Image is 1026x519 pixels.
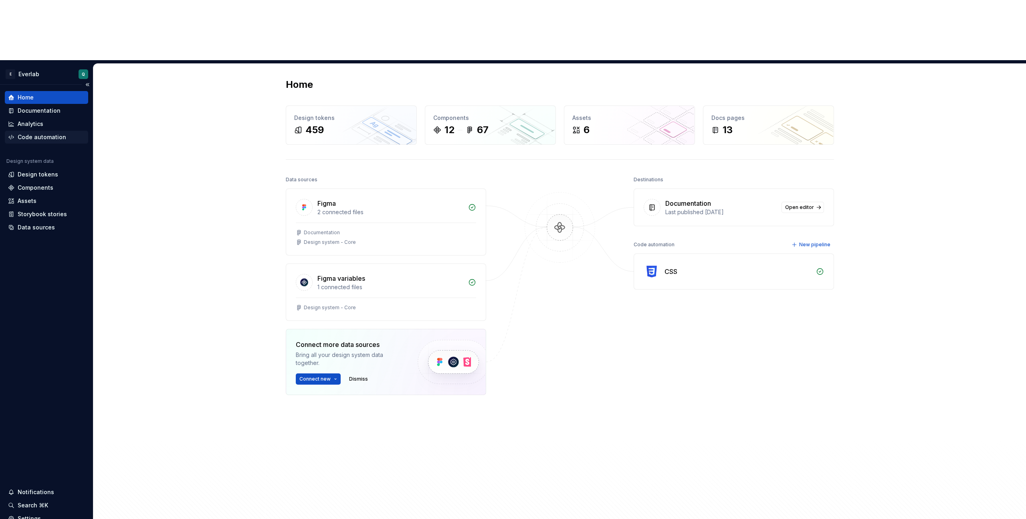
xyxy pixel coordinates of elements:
[5,91,88,104] a: Home
[349,376,368,382] span: Dismiss
[18,107,61,115] div: Documentation
[5,181,88,194] a: Components
[444,124,454,136] div: 12
[304,304,356,311] div: Design system - Core
[799,241,830,248] span: New pipeline
[433,114,547,122] div: Components
[5,118,88,130] a: Analytics
[18,223,55,231] div: Data sources
[294,114,408,122] div: Design tokens
[18,120,43,128] div: Analytics
[18,184,53,192] div: Components
[789,239,834,250] button: New pipeline
[5,208,88,221] a: Storybook stories
[345,373,372,385] button: Dismiss
[782,202,824,213] a: Open editor
[82,79,93,90] button: Collapse sidebar
[584,124,590,136] div: 6
[305,124,324,136] div: 459
[425,105,556,145] a: Components1267
[5,131,88,144] a: Code automation
[564,105,695,145] a: Assets6
[18,501,48,509] div: Search ⌘K
[286,264,486,321] a: Figma variables1 connected filesDesign system - Core
[18,210,67,218] div: Storybook stories
[18,93,34,101] div: Home
[286,174,317,185] div: Data sources
[317,283,463,291] div: 1 connected files
[6,69,15,79] div: E
[304,239,356,245] div: Design system - Core
[286,78,313,91] h2: Home
[286,105,417,145] a: Design tokens459
[18,488,54,496] div: Notifications
[18,70,39,78] div: Everlab
[18,133,66,141] div: Code automation
[703,105,834,145] a: Docs pages13
[6,158,54,164] div: Design system data
[5,499,88,512] button: Search ⌘K
[299,376,331,382] span: Connect new
[5,221,88,234] a: Data sources
[18,197,36,205] div: Assets
[664,267,677,276] div: CSS
[317,208,463,216] div: 2 connected files
[18,170,58,178] div: Design tokens
[296,351,404,367] div: Bring all your design system data together.
[665,208,777,216] div: Last published [DATE]
[665,199,711,208] div: Documentation
[5,168,88,181] a: Design tokens
[304,229,340,236] div: Documentation
[317,274,365,283] div: Figma variables
[572,114,687,122] div: Assets
[723,124,733,136] div: 13
[2,65,91,83] button: EEverlabQ
[317,199,336,208] div: Figma
[477,124,489,136] div: 67
[711,114,826,122] div: Docs pages
[634,174,663,185] div: Destinations
[5,104,88,117] a: Documentation
[5,486,88,499] button: Notifications
[296,373,341,385] button: Connect new
[634,239,675,250] div: Code automation
[5,195,88,207] a: Assets
[82,71,85,77] div: Q
[785,204,814,211] span: Open editor
[286,189,486,255] a: Figma2 connected filesDocumentationDesign system - Core
[296,340,404,349] div: Connect more data sources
